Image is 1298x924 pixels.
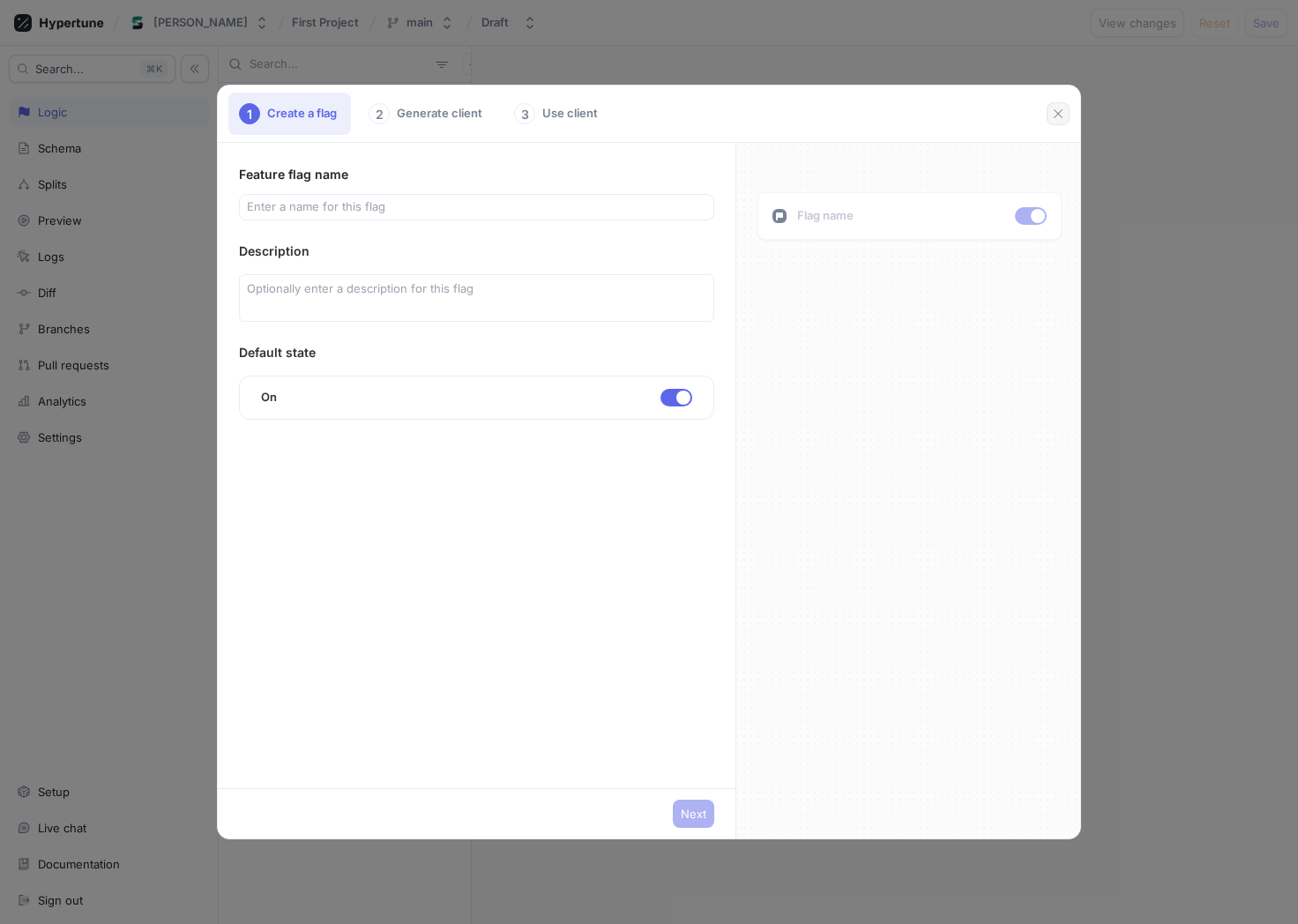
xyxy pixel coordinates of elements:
[247,198,706,216] input: Enter a name for this flag
[681,808,706,819] span: Next
[504,93,612,135] div: Use client
[797,207,854,225] p: Flag name
[239,164,714,185] div: Feature flag name
[239,103,260,124] div: 1
[514,103,535,124] div: 3
[239,343,714,361] div: Default state
[261,389,279,406] p: On
[358,93,496,135] div: Generate client
[673,800,714,828] button: Next
[369,103,390,124] div: 2
[228,93,351,135] div: Create a flag
[239,242,714,260] div: Description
